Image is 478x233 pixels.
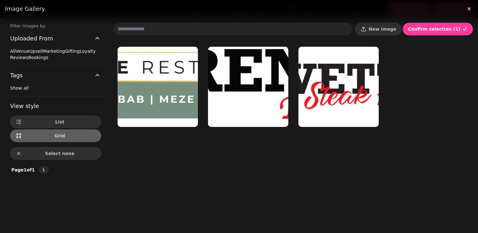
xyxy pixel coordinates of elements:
div: Tags [10,85,101,96]
span: Loyalty [80,49,96,54]
span: Reviews [10,55,28,60]
p: Page 1 of 1 [9,167,37,173]
span: Confirm selection ( 1 ) [408,27,460,31]
img: bavette logo png.png [298,47,379,127]
span: Marketing [43,49,65,54]
button: Select none [10,147,101,160]
span: Upsell [29,49,43,54]
span: Gifting [65,49,80,54]
h3: View style [10,102,101,111]
button: New image [355,23,401,35]
button: Grid [10,129,101,142]
span: 1 [41,168,46,172]
span: New image [369,27,396,31]
button: Confirm selection (1) [403,23,473,35]
span: Venue [15,49,29,54]
span: Grid [24,134,96,138]
button: List [10,116,101,128]
span: Select none [24,151,96,156]
nav: Pagination [39,166,49,174]
button: Uploaded From [10,29,101,48]
span: List [24,120,96,124]
button: Tags [10,66,101,85]
button: 1 [39,166,49,174]
img: Untitled design (5).png [118,47,198,127]
div: Uploaded From [10,48,101,66]
span: All [10,49,15,54]
label: Filter images by [5,23,106,29]
span: Show all [10,86,29,91]
h3: Image gallery [5,5,473,13]
span: Bookings [28,55,48,60]
img: trend bar logo big copy.png [208,47,288,127]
